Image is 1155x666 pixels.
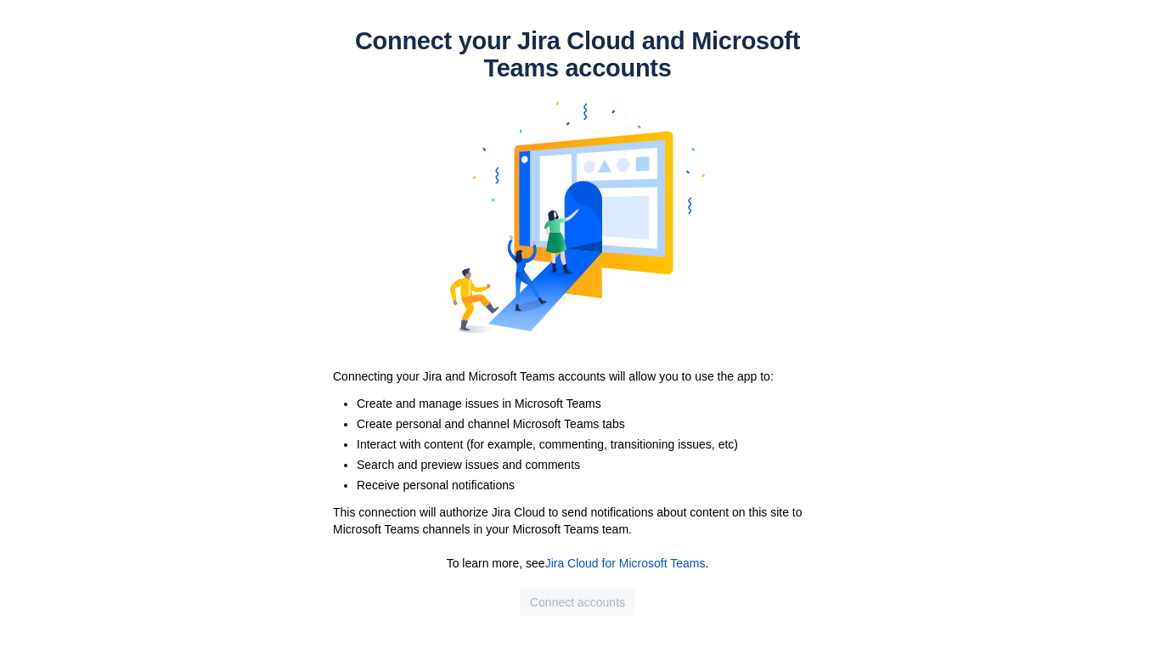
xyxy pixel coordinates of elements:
a: Jira Cloud for Microsoft Teams [545,556,706,570]
li: Interact with content (for example, commenting, transitioning issues, etc) [357,436,832,453]
p: This connection will authorize Jira Cloud to send notifications about content on this site to Mic... [333,504,822,538]
p: To learn more, see . [340,555,815,572]
li: Create personal and channel Microsoft Teams tabs [357,415,832,432]
button: Connect accounts [520,589,635,616]
li: Receive personal notifications [357,477,832,494]
img: account-mapping.svg [450,82,705,353]
p: Connecting your Jira and Microsoft Teams accounts will allow you to use the app to: [333,368,822,385]
h1: Connect your Jira Cloud and Microsoft Teams accounts [323,27,832,82]
li: Search and preview issues and comments [357,456,832,473]
li: Create and manage issues in Microsoft Teams [357,395,832,412]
